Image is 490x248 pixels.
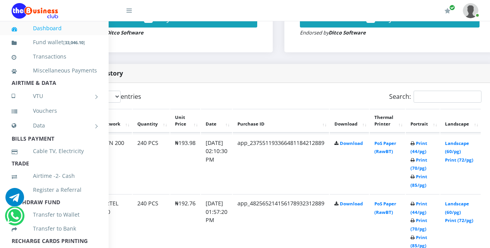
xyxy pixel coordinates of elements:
a: Print (44/pg) [410,140,427,155]
span: Buy Now! [379,13,413,23]
a: Miscellaneous Payments [12,62,97,79]
th: Quantity: activate to sort column ascending [133,109,170,133]
td: [DATE] 02:10:30 PM [201,134,232,194]
th: Thermal Printer: activate to sort column ascending [370,109,405,133]
a: Download [340,140,363,146]
a: Chat for support [7,212,23,225]
th: Purchase ID: activate to sort column ascending [233,109,329,133]
a: Print (72/pg) [445,217,473,223]
a: VTU [12,86,97,106]
span: Renew/Upgrade Subscription [449,5,455,10]
a: Landscape (60/pg) [445,201,469,215]
a: Chat for support [5,194,24,207]
td: MTN 200 [96,134,132,194]
span: Buy Now! [157,13,191,23]
a: Data [12,116,97,135]
label: Search: [389,91,481,103]
img: User [463,3,478,18]
a: Cable TV, Electricity [12,142,97,160]
th: Date: activate to sort column ascending [201,109,232,133]
strong: Ditco Software [106,29,144,36]
a: Transfer to Wallet [12,206,97,224]
th: Unit Price: activate to sort column ascending [170,109,200,133]
th: Portrait: activate to sort column ascending [406,109,440,133]
td: 240 PCS [133,134,170,194]
small: Endorsed by [300,29,366,36]
a: PoS Paper (RawBT) [374,140,396,155]
td: ₦193.98 [170,134,200,194]
img: Logo [12,3,58,19]
a: Vouchers [12,102,97,120]
a: Transactions [12,48,97,65]
a: Fund wallet[33,046.10] [12,33,97,52]
a: Print (72/pg) [445,157,473,163]
a: Airtime -2- Cash [12,167,97,185]
a: Print (44/pg) [410,201,427,215]
small: [ ] [63,40,85,45]
strong: Ditco Software [329,29,366,36]
a: Print (85/pg) [410,174,427,188]
th: Network: activate to sort column ascending [96,109,132,133]
a: Landscape (60/pg) [445,140,469,155]
a: Register a Referral [12,181,97,199]
small: Endorsed by [78,29,144,36]
b: 33,046.10 [65,40,83,45]
a: Download [340,201,363,207]
a: PoS Paper (RawBT) [374,201,396,215]
input: Search: [414,91,481,103]
th: Download: activate to sort column ascending [330,109,369,133]
a: Print (70/pg) [410,217,427,232]
a: Print (70/pg) [410,157,427,171]
i: Renew/Upgrade Subscription [445,8,450,14]
td: app_237551193366481184212889 [233,134,329,194]
a: Dashboard [12,19,97,37]
a: Transfer to Bank [12,220,97,238]
th: Landscape: activate to sort column ascending [440,109,481,133]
